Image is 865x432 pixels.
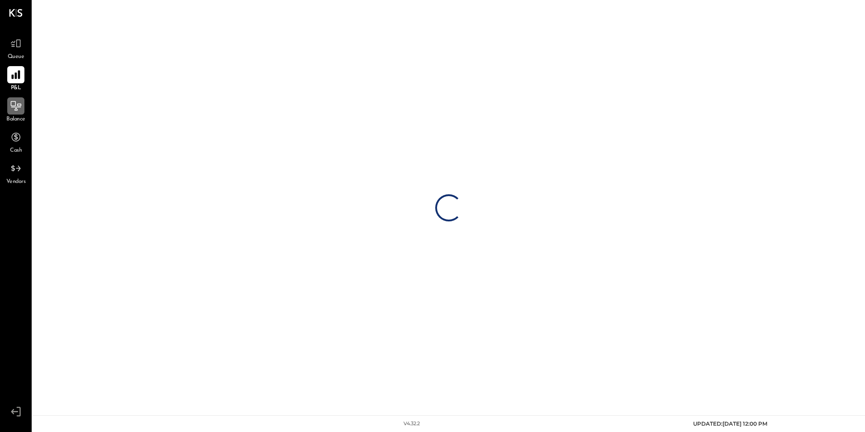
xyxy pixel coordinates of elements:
[10,147,22,155] span: Cash
[11,84,21,92] span: P&L
[6,178,26,186] span: Vendors
[6,115,25,124] span: Balance
[0,35,31,61] a: Queue
[0,97,31,124] a: Balance
[0,160,31,186] a: Vendors
[0,66,31,92] a: P&L
[404,420,420,427] div: v 4.32.2
[8,53,24,61] span: Queue
[0,129,31,155] a: Cash
[693,420,767,427] span: UPDATED: [DATE] 12:00 PM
